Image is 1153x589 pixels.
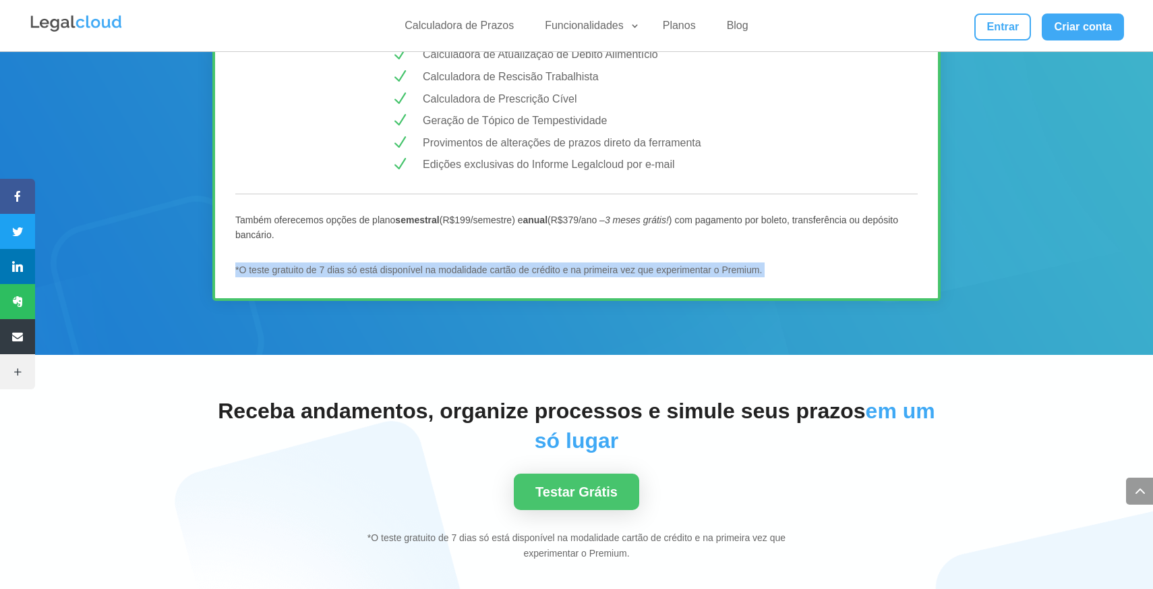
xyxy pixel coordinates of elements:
[391,46,408,63] span: N
[391,112,408,129] span: N
[29,13,123,34] img: Legalcloud Logo
[235,213,918,243] p: Também oferecemos opções de plano (R$199/semestre) e (R$379/ano – ) com pagamento por boleto, tra...
[605,215,669,225] i: 3 meses grátis!
[391,68,408,85] span: N
[29,24,123,36] a: Logo da Legalcloud
[391,156,408,173] span: N
[235,264,762,275] span: *O teste gratuito de 7 dias só está disponível na modalidade cartão de crédito e na primeira vez ...
[523,215,548,225] b: anual
[367,532,786,558] span: *O teste gratuito de 7 dias só está disponível na modalidade cartão de crédito e na primeira vez ...
[423,90,762,108] p: Calculadora de Prescrição Cível
[423,134,762,152] p: Provimentos de alterações de prazos direto da ferramenta
[974,13,1031,40] a: Entrar
[423,159,675,170] span: Edições exclusivas do Informe Legalcloud por e-mail
[514,474,639,510] a: Testar Grátis
[537,19,640,38] a: Funcionalidades
[423,46,762,63] p: Calculadora de Atualização de Débito Alimentício
[423,112,762,130] p: Geração de Tópico de Tempestividade
[391,90,408,107] span: N
[391,134,408,151] span: N
[655,19,704,38] a: Planos
[719,19,757,38] a: Blog
[395,215,439,225] b: semestral
[1042,13,1124,40] a: Criar conta
[212,396,941,464] h2: Receba andamentos, organize processos e simule seus prazos
[423,71,599,82] span: Calculadora de Rescisão Trabalhista
[396,19,522,38] a: Calculadora de Prazos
